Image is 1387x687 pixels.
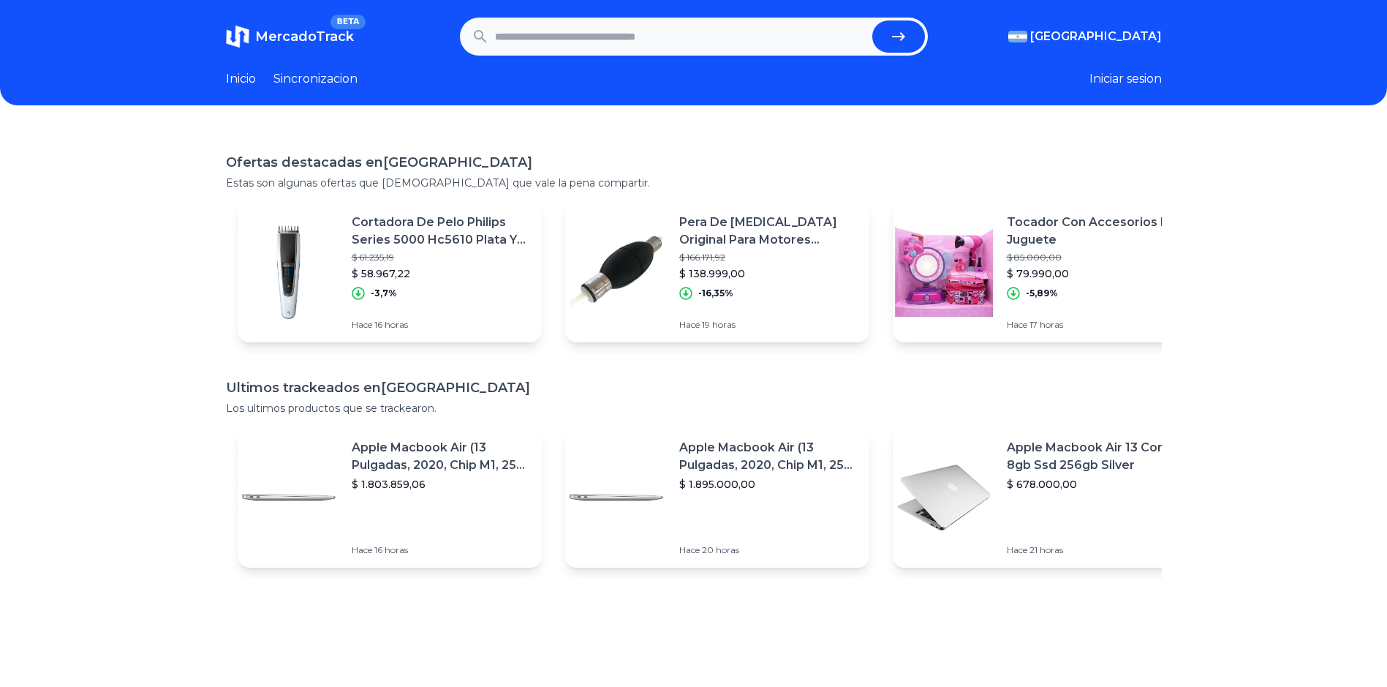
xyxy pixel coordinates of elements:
[238,446,340,549] img: Featured image
[352,319,530,331] p: Hace 16 horas
[679,214,858,249] p: Pera De [MEDICAL_DATA] Original Para Motores Yamaha 2t 115hp O Más
[679,544,858,556] p: Hace 20 horas
[1007,544,1185,556] p: Hace 21 horas
[1007,439,1185,474] p: Apple Macbook Air 13 Core I5 8gb Ssd 256gb Silver
[226,401,1162,416] p: Los ultimos productos que se trackearon.
[1026,288,1058,299] p: -5,89%
[1089,70,1162,88] button: Iniciar sesion
[565,221,668,323] img: Featured image
[255,29,354,45] span: MercadoTrack
[273,70,358,88] a: Sincronizacion
[679,252,858,263] p: $ 166.171,92
[1007,266,1185,281] p: $ 79.990,00
[352,252,530,263] p: $ 61.235,19
[238,427,542,568] a: Featured imageApple Macbook Air (13 Pulgadas, 2020, Chip M1, 256 Gb De Ssd, 8 Gb De Ram) - Plata$...
[371,288,397,299] p: -3,7%
[226,25,354,48] a: MercadoTrackBETA
[226,25,249,48] img: MercadoTrack
[1007,319,1185,331] p: Hace 17 horas
[1007,214,1185,249] p: Tocador Con Accesorios De Juguete
[1030,28,1162,45] span: [GEOGRAPHIC_DATA]
[352,477,530,492] p: $ 1.803.859,06
[1008,28,1162,45] button: [GEOGRAPHIC_DATA]
[352,266,530,281] p: $ 58.967,22
[565,202,869,342] a: Featured imagePera De [MEDICAL_DATA] Original Para Motores Yamaha 2t 115hp O Más$ 166.171,92$ 138...
[352,544,530,556] p: Hace 16 horas
[679,477,858,492] p: $ 1.895.000,00
[226,378,1162,398] h1: Ultimos trackeados en [GEOGRAPHIC_DATA]
[238,202,542,342] a: Featured imageCortadora De Pelo Philips Series 5000 Hc5610 Plata Y Negra 100v/240v$ 61.235,19$ 58...
[226,70,256,88] a: Inicio
[679,319,858,331] p: Hace 19 horas
[893,446,995,549] img: Featured image
[893,202,1197,342] a: Featured imageTocador Con Accesorios De Juguete$ 85.000,00$ 79.990,00-5,89%Hace 17 horas
[679,439,858,474] p: Apple Macbook Air (13 Pulgadas, 2020, Chip M1, 256 Gb De Ssd, 8 Gb De Ram) - Plata
[238,221,340,323] img: Featured image
[226,176,1162,190] p: Estas son algunas ofertas que [DEMOGRAPHIC_DATA] que vale la pena compartir.
[565,446,668,549] img: Featured image
[352,214,530,249] p: Cortadora De Pelo Philips Series 5000 Hc5610 Plata Y Negra 100v/240v
[893,427,1197,568] a: Featured imageApple Macbook Air 13 Core I5 8gb Ssd 256gb Silver$ 678.000,00Hace 21 horas
[352,439,530,474] p: Apple Macbook Air (13 Pulgadas, 2020, Chip M1, 256 Gb De Ssd, 8 Gb De Ram) - Plata
[698,288,733,299] p: -16,35%
[1008,31,1027,42] img: Argentina
[565,427,869,568] a: Featured imageApple Macbook Air (13 Pulgadas, 2020, Chip M1, 256 Gb De Ssd, 8 Gb De Ram) - Plata$...
[1007,477,1185,492] p: $ 678.000,00
[226,152,1162,173] h1: Ofertas destacadas en [GEOGRAPHIC_DATA]
[893,221,995,323] img: Featured image
[1007,252,1185,263] p: $ 85.000,00
[679,266,858,281] p: $ 138.999,00
[330,15,365,29] span: BETA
